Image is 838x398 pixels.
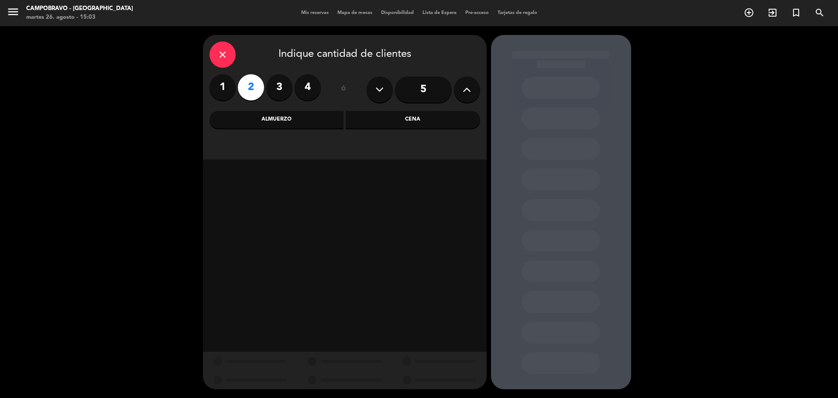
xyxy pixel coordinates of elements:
div: Campobravo - [GEOGRAPHIC_DATA] [26,4,133,13]
label: 4 [295,74,321,100]
span: Mis reservas [297,10,333,15]
button: menu [7,5,20,21]
i: turned_in_not [791,7,801,18]
span: Lista de Espera [418,10,461,15]
span: Disponibilidad [377,10,418,15]
i: close [217,49,228,60]
label: 2 [238,74,264,100]
span: Mapa de mesas [333,10,377,15]
div: Almuerzo [209,111,344,128]
div: Indique cantidad de clientes [209,42,480,68]
i: add_circle_outline [744,7,754,18]
i: menu [7,5,20,18]
span: Pre-acceso [461,10,493,15]
label: 1 [209,74,236,100]
div: martes 26. agosto - 15:03 [26,13,133,22]
i: exit_to_app [767,7,778,18]
div: Cena [346,111,480,128]
i: search [814,7,825,18]
div: ó [330,74,358,105]
label: 3 [266,74,292,100]
span: Tarjetas de regalo [493,10,542,15]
